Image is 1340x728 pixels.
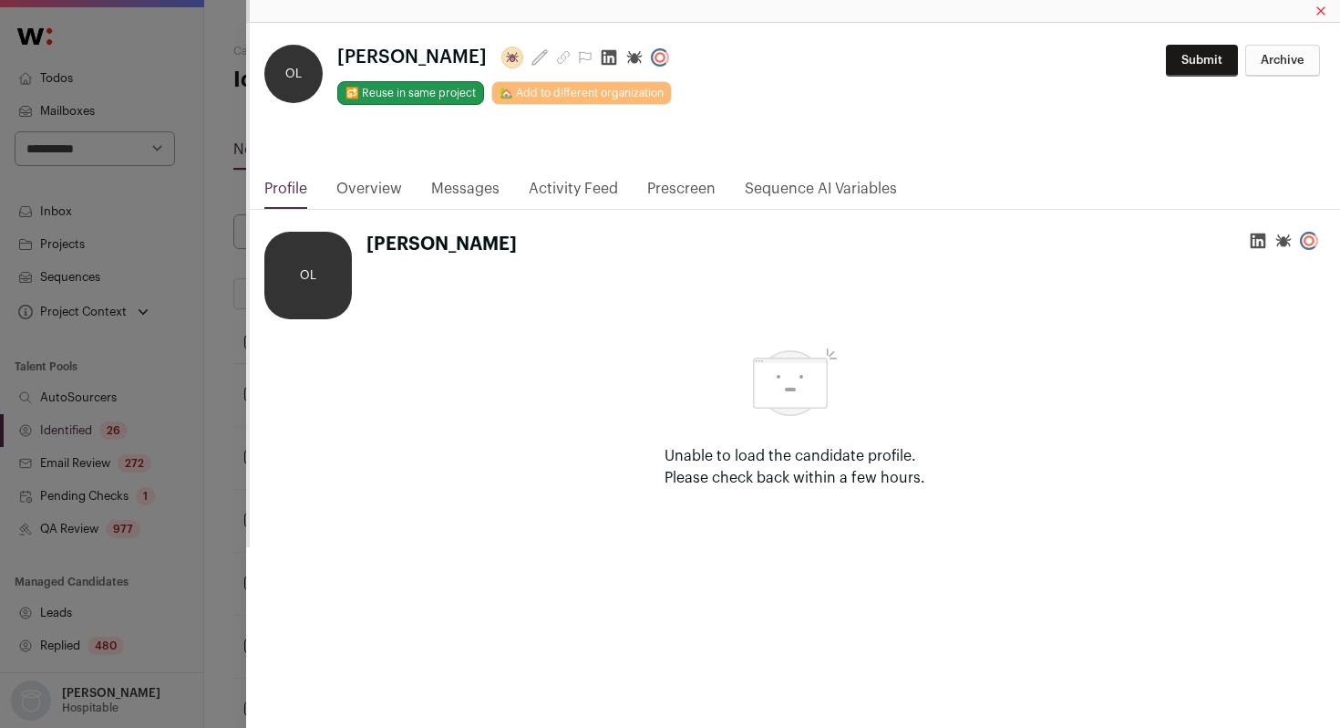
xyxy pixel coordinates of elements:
a: Messages [431,178,500,209]
a: Overview [336,178,402,209]
a: Sequence AI Variables [745,178,897,209]
span: [PERSON_NAME] [337,45,487,70]
a: Prescreen [647,178,716,209]
h1: [PERSON_NAME] [366,232,517,257]
button: 🔂 Reuse in same project [337,81,484,105]
button: Archive [1245,45,1320,77]
div: OL [264,45,323,103]
div: OL [264,232,352,319]
p: Unable to load the candidate profile. Please check back within a few hours. [665,445,925,489]
a: Profile [264,178,307,209]
button: Submit [1166,45,1238,77]
a: 🏡 Add to different organization [491,81,672,105]
a: Activity Feed [529,178,618,209]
